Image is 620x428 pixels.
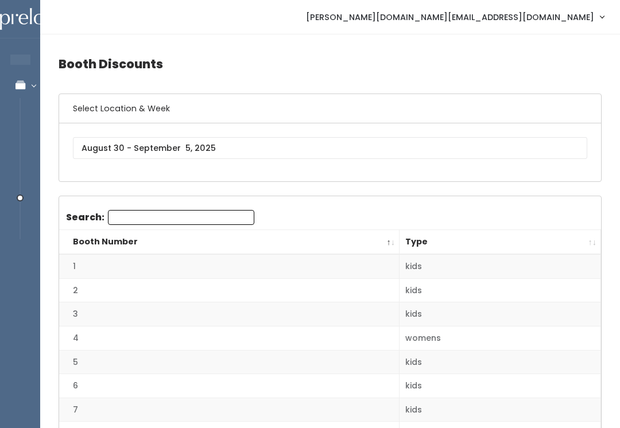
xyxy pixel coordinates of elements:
td: kids [400,350,601,374]
td: kids [400,398,601,422]
td: 3 [59,302,400,326]
td: 6 [59,374,400,398]
td: kids [400,374,601,398]
th: Booth Number: activate to sort column descending [59,230,400,255]
td: kids [400,278,601,302]
td: kids [400,302,601,326]
td: 4 [59,326,400,350]
th: Type: activate to sort column ascending [400,230,601,255]
td: 1 [59,254,400,278]
h6: Select Location & Week [59,94,601,123]
input: Search: [108,210,254,225]
input: August 30 - September 5, 2025 [73,137,587,159]
span: [PERSON_NAME][DOMAIN_NAME][EMAIL_ADDRESS][DOMAIN_NAME] [306,11,594,24]
td: 7 [59,398,400,422]
td: 5 [59,350,400,374]
label: Search: [66,210,254,225]
td: 2 [59,278,400,302]
a: [PERSON_NAME][DOMAIN_NAME][EMAIL_ADDRESS][DOMAIN_NAME] [294,5,615,29]
td: womens [400,326,601,350]
td: kids [400,254,601,278]
h4: Booth Discounts [59,48,602,80]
